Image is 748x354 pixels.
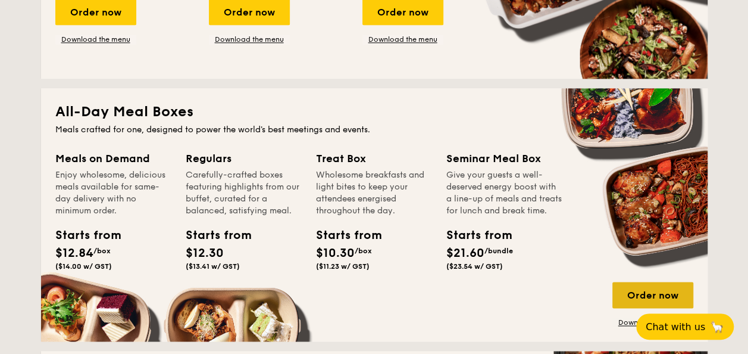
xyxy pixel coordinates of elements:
div: Meals crafted for one, designed to power the world's best meetings and events. [55,124,693,136]
div: Meals on Demand [55,150,171,167]
a: Download the menu [209,35,290,44]
div: Starts from [55,226,109,244]
button: Chat with us🦙 [636,313,734,340]
span: 🦙 [710,320,724,334]
span: ($23.54 w/ GST) [446,262,503,271]
div: Carefully-crafted boxes featuring highlights from our buffet, curated for a balanced, satisfying ... [186,169,302,217]
span: $12.30 [186,246,224,260]
div: Wholesome breakfasts and light bites to keep your attendees energised throughout the day. [316,169,432,217]
span: $21.60 [446,246,484,260]
span: ($14.00 w/ GST) [55,262,112,271]
span: ($13.41 w/ GST) [186,262,240,271]
span: /box [355,247,372,255]
span: /bundle [484,247,513,255]
span: /box [93,247,111,255]
div: Give your guests a well-deserved energy boost with a line-up of meals and treats for lunch and br... [446,169,562,217]
span: $12.84 [55,246,93,260]
span: ($11.23 w/ GST) [316,262,370,271]
div: Treat Box [316,150,432,167]
div: Order now [612,282,693,308]
div: Regulars [186,150,302,167]
div: Seminar Meal Box [446,150,562,167]
a: Download the menu [612,318,693,327]
a: Download the menu [55,35,136,44]
a: Download the menu [362,35,443,44]
div: Enjoy wholesome, delicious meals available for same-day delivery with no minimum order. [55,169,171,217]
div: Starts from [186,226,239,244]
h2: All-Day Meal Boxes [55,103,693,122]
span: Chat with us [646,321,705,333]
div: Starts from [316,226,370,244]
div: Starts from [446,226,500,244]
span: $10.30 [316,246,355,260]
